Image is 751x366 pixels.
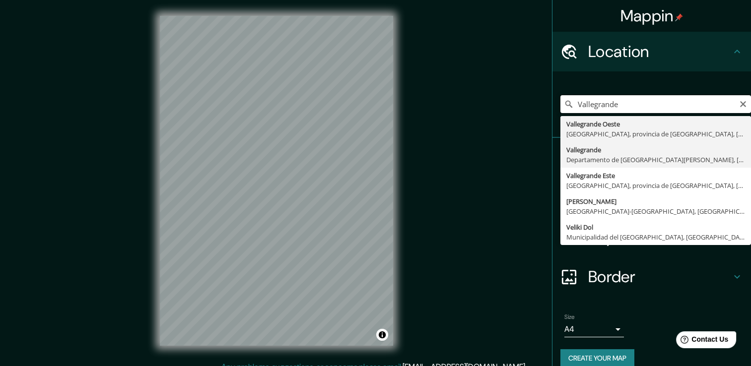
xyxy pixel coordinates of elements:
div: [GEOGRAPHIC_DATA], provincia de [GEOGRAPHIC_DATA], [GEOGRAPHIC_DATA] [566,181,745,190]
h4: Layout [588,227,731,247]
div: Vallegrande Oeste [566,119,745,129]
iframe: Help widget launcher [663,327,740,355]
div: Vallegrande [566,145,745,155]
div: [PERSON_NAME] [566,196,745,206]
div: A4 [564,321,624,337]
input: Pick your city or area [560,95,751,113]
canvas: Map [160,16,393,346]
button: Clear [739,99,747,108]
div: Vallegrande Este [566,171,745,181]
h4: Border [588,267,731,287]
div: Pins [552,138,751,178]
div: Departamento de [GEOGRAPHIC_DATA][PERSON_NAME], [GEOGRAPHIC_DATA] [566,155,745,165]
div: [GEOGRAPHIC_DATA]-[GEOGRAPHIC_DATA], [GEOGRAPHIC_DATA] [566,206,745,216]
div: Veliki Dol [566,222,745,232]
label: Size [564,313,575,321]
div: Border [552,257,751,297]
div: [GEOGRAPHIC_DATA], provincia de [GEOGRAPHIC_DATA], [GEOGRAPHIC_DATA] [566,129,745,139]
div: Location [552,32,751,71]
img: pin-icon.png [675,13,683,21]
button: Toggle attribution [376,329,388,341]
h4: Mappin [620,6,683,26]
div: Layout [552,217,751,257]
div: Style [552,178,751,217]
div: Municipalidad del [GEOGRAPHIC_DATA], [GEOGRAPHIC_DATA] [566,232,745,242]
h4: Location [588,42,731,61]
